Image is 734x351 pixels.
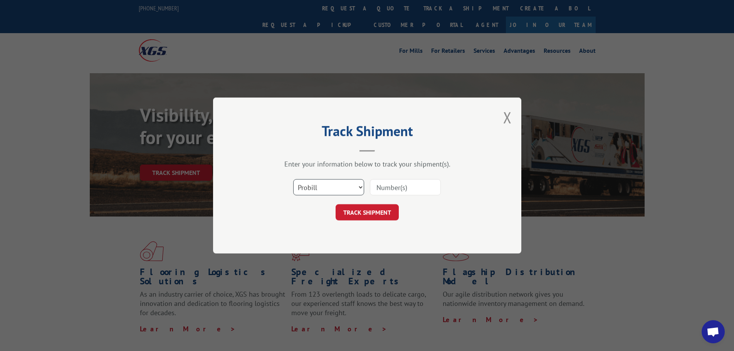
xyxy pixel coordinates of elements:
button: Close modal [503,107,512,128]
a: Open chat [702,320,725,343]
input: Number(s) [370,179,441,195]
button: TRACK SHIPMENT [336,204,399,220]
div: Enter your information below to track your shipment(s). [252,160,483,168]
h2: Track Shipment [252,126,483,140]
